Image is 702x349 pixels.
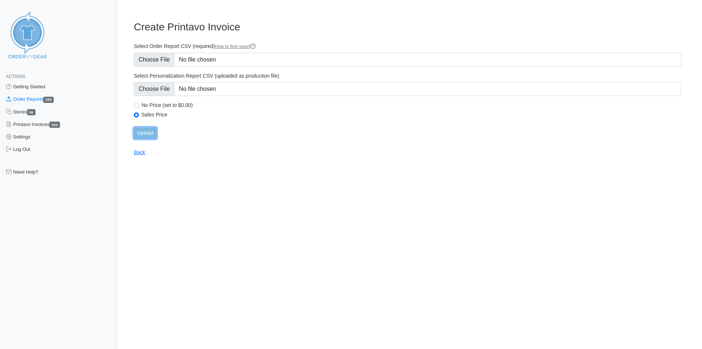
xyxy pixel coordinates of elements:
span: 225 [43,97,54,103]
h3: Create Printavo Invoice [134,21,681,33]
span: 224 [49,122,60,128]
a: How to find report [215,44,256,49]
label: Select Order Report CSV (required) [134,43,681,50]
input: Upload [134,127,156,139]
span: Actions [6,74,25,79]
span: 59 [27,109,36,115]
label: Select Personalization Report CSV (uploaded as production file) [134,73,681,79]
label: No Price (set to $0.00) [141,102,681,108]
a: Back [134,149,145,155]
label: Sales Price [141,111,681,118]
